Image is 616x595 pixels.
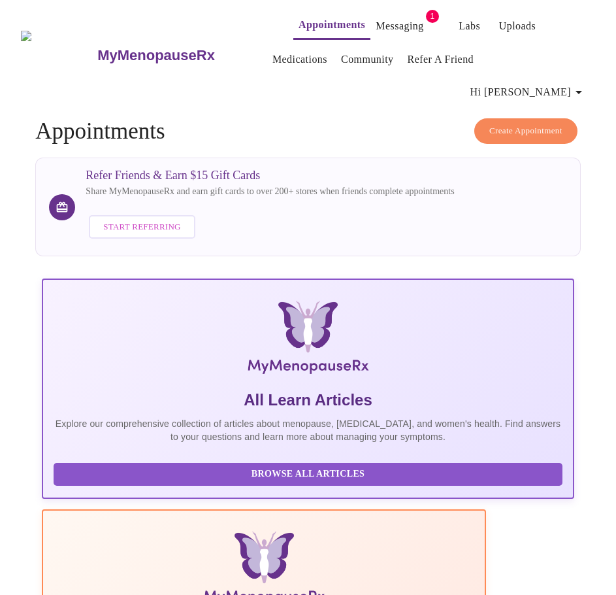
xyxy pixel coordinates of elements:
button: Start Referring [89,215,195,239]
a: Appointments [299,16,365,34]
img: MyMenopauseRx Logo [21,31,96,80]
span: Browse All Articles [67,466,549,483]
h4: Appointments [35,118,580,144]
button: Create Appointment [474,118,577,144]
span: Create Appointment [489,124,562,139]
button: Medications [267,46,332,73]
p: Explore our comprehensive collection of articles about menopause, [MEDICAL_DATA], and women's hea... [54,417,562,443]
span: Hi [PERSON_NAME] [470,83,587,101]
a: Messaging [376,17,423,35]
h3: MyMenopauseRx [97,47,215,64]
a: Browse All Articles [54,467,565,479]
span: Start Referring [103,220,180,235]
button: Browse All Articles [54,463,562,486]
h3: Refer Friends & Earn $15 Gift Cards [86,169,454,182]
h5: All Learn Articles [54,390,562,411]
a: Uploads [499,17,536,35]
a: MyMenopauseRx [96,33,267,78]
a: Labs [459,17,480,35]
a: Medications [272,50,327,69]
button: Hi [PERSON_NAME] [465,79,592,105]
span: 1 [426,10,439,23]
a: Community [341,50,394,69]
p: Share MyMenopauseRx and earn gift cards to over 200+ stores when friends complete appointments [86,185,454,198]
button: Messaging [370,13,429,39]
a: Start Referring [86,209,198,246]
button: Uploads [494,13,542,39]
a: Refer a Friend [408,50,474,69]
button: Refer a Friend [402,46,479,73]
button: Appointments [293,12,370,40]
button: Community [336,46,399,73]
button: Labs [449,13,491,39]
img: MyMenopauseRx Logo [134,301,483,379]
